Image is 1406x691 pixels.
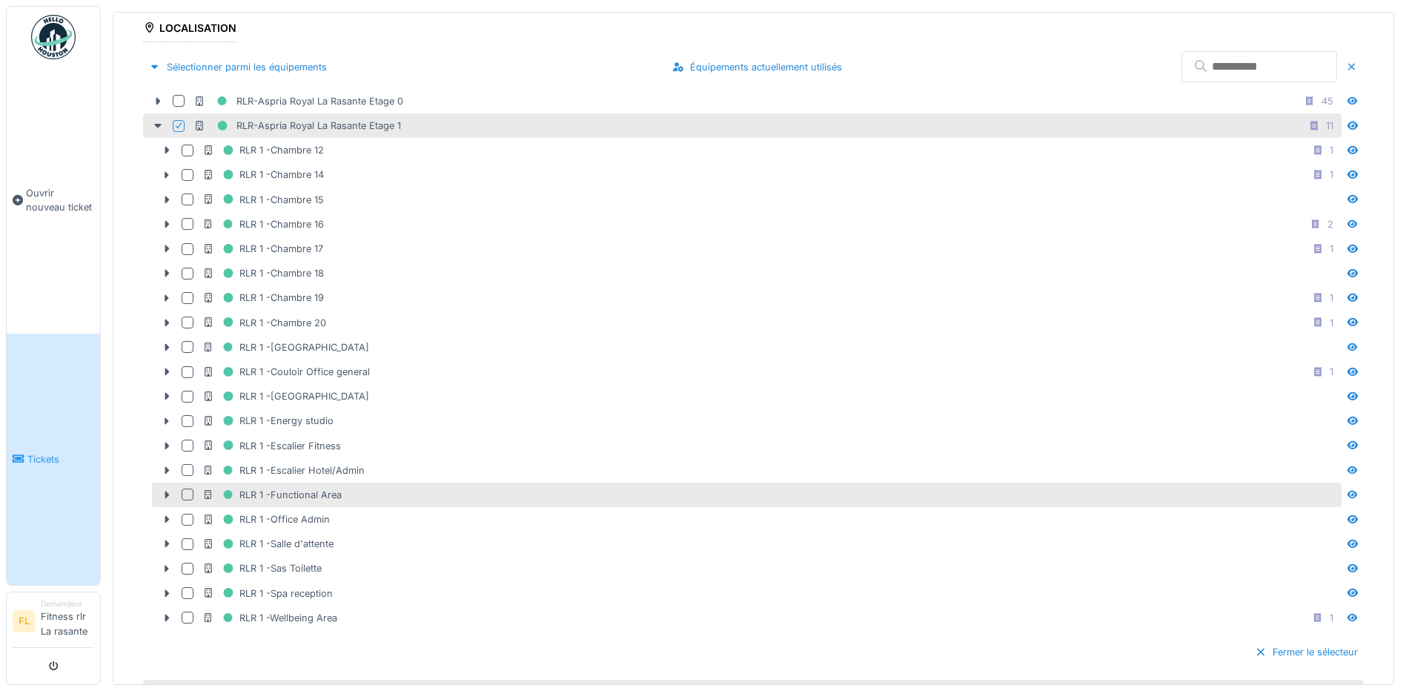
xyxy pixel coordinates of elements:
[202,363,370,381] div: RLR 1 -Couloir Office general
[7,67,100,334] a: Ouvrir nouveau ticket
[202,559,322,578] div: RLR 1 -Sas Toilette
[27,452,94,466] span: Tickets
[1330,242,1333,256] div: 1
[41,598,94,609] div: Demandeur
[1330,316,1333,330] div: 1
[193,116,401,135] div: RLR-Aspria Royal La Rasante Etage 1
[202,141,324,159] div: RLR 1 -Chambre 12
[202,239,323,258] div: RLR 1 -Chambre 17
[1330,143,1333,157] div: 1
[202,387,369,406] div: RLR 1 -[GEOGRAPHIC_DATA]
[202,338,369,357] div: RLR 1 -[GEOGRAPHIC_DATA]
[202,314,326,332] div: RLR 1 -Chambre 20
[202,165,324,184] div: RLR 1 -Chambre 14
[143,57,333,77] div: Sélectionner parmi les équipements
[202,486,342,504] div: RLR 1 -Functional Area
[13,598,94,648] a: FL DemandeurFitness rlr La rasante
[202,411,334,430] div: RLR 1 -Energy studio
[193,92,403,110] div: RLR-Aspria Royal La Rasante Etage 0
[31,15,76,59] img: Badge_color-CXgf-gQk.svg
[202,535,334,553] div: RLR 1 -Salle d'attente
[202,264,324,282] div: RLR 1 -Chambre 18
[202,609,337,627] div: RLR 1 -Wellbeing Area
[202,191,324,209] div: RLR 1 -Chambre 15
[202,288,324,307] div: RLR 1 -Chambre 19
[13,610,35,632] li: FL
[1249,642,1364,662] div: Fermer le sélecteur
[7,334,100,585] a: Tickets
[202,584,333,603] div: RLR 1 -Spa reception
[202,215,324,234] div: RLR 1 -Chambre 16
[1322,94,1333,108] div: 45
[143,17,236,42] div: Localisation
[26,186,94,214] span: Ouvrir nouveau ticket
[1330,365,1333,379] div: 1
[41,598,94,644] li: Fitness rlr La rasante
[1330,168,1333,182] div: 1
[1330,611,1333,625] div: 1
[1327,217,1333,231] div: 2
[202,437,341,455] div: RLR 1 -Escalier Fitness
[202,510,330,529] div: RLR 1 -Office Admin
[202,461,365,480] div: RLR 1 -Escalier Hotel/Admin
[666,57,848,77] div: Équipements actuellement utilisés
[1326,119,1333,133] div: 11
[1330,291,1333,305] div: 1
